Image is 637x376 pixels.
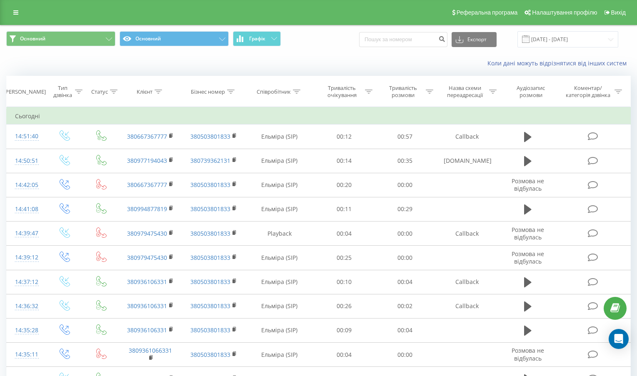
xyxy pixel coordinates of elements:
[245,197,314,221] td: Ельміра (SIP)
[15,274,37,290] div: 14:37:12
[611,9,626,16] span: Вихід
[245,125,314,149] td: Ельміра (SIP)
[257,88,291,95] div: Співробітник
[20,35,45,42] span: Основний
[190,157,230,164] a: 380739362131
[15,201,37,217] div: 14:41:08
[127,254,167,261] a: 380979475430
[245,173,314,197] td: Ельміра (SIP)
[314,125,375,149] td: 00:12
[127,205,167,213] a: 380994877819
[435,294,499,318] td: Callback
[375,149,435,173] td: 00:35
[190,326,230,334] a: 380503801833
[314,246,375,270] td: 00:25
[375,173,435,197] td: 00:00
[375,246,435,270] td: 00:00
[314,318,375,342] td: 00:09
[245,222,314,246] td: Playback
[127,229,167,237] a: 380979475430
[314,294,375,318] td: 00:26
[435,125,499,149] td: Callback
[190,302,230,310] a: 380503801833
[375,197,435,221] td: 00:29
[127,278,167,286] a: 380936106331
[314,222,375,246] td: 00:04
[120,31,229,46] button: Основний
[249,36,265,42] span: Графік
[375,343,435,367] td: 00:00
[512,226,544,241] span: Розмова не відбулась
[137,88,152,95] div: Клієнт
[512,346,544,362] span: Розмова не відбулась
[245,343,314,367] td: Ельміра (SIP)
[375,294,435,318] td: 00:02
[15,298,37,314] div: 14:36:32
[190,205,230,213] a: 380503801833
[245,294,314,318] td: Ельміра (SIP)
[15,322,37,339] div: 14:35:28
[435,222,499,246] td: Callback
[129,346,172,354] a: 3809361066331
[190,181,230,189] a: 380503801833
[15,177,37,193] div: 14:42:05
[512,250,544,265] span: Розмова не відбулась
[314,173,375,197] td: 00:20
[382,85,424,99] div: Тривалість розмови
[314,343,375,367] td: 00:04
[7,108,631,125] td: Сьогодні
[190,278,230,286] a: 380503801833
[435,149,499,173] td: [DOMAIN_NAME]
[15,249,37,266] div: 14:39:12
[127,302,167,310] a: 380936106331
[452,32,497,47] button: Експорт
[53,85,73,99] div: Тип дзвінка
[190,132,230,140] a: 380503801833
[15,128,37,144] div: 14:51:40
[233,31,281,46] button: Графік
[127,326,167,334] a: 380936106331
[375,125,435,149] td: 00:57
[532,9,597,16] span: Налаштування профілю
[127,132,167,140] a: 380667367777
[4,88,46,95] div: [PERSON_NAME]
[245,246,314,270] td: Ельміра (SIP)
[321,85,363,99] div: Тривалість очікування
[91,88,108,95] div: Статус
[190,351,230,359] a: 380503801833
[314,197,375,221] td: 00:11
[457,9,518,16] span: Реферальна програма
[443,85,487,99] div: Назва схеми переадресації
[15,153,37,169] div: 14:50:51
[15,225,37,242] div: 14:39:47
[245,270,314,294] td: Ельміра (SIP)
[15,346,37,363] div: 14:35:11
[512,177,544,192] span: Розмова не відбулась
[245,318,314,342] td: Ельміра (SIP)
[190,254,230,261] a: 380503801833
[375,318,435,342] td: 00:04
[127,157,167,164] a: 380977194043
[375,270,435,294] td: 00:04
[506,85,555,99] div: Аудіозапис розмови
[6,31,115,46] button: Основний
[314,149,375,173] td: 00:14
[375,222,435,246] td: 00:00
[314,270,375,294] td: 00:10
[487,59,631,67] a: Коли дані можуть відрізнятися вiд інших систем
[359,32,447,47] input: Пошук за номером
[435,270,499,294] td: Callback
[127,181,167,189] a: 380667367777
[564,85,612,99] div: Коментар/категорія дзвінка
[245,149,314,173] td: Ельміра (SIP)
[609,329,629,349] div: Open Intercom Messenger
[190,229,230,237] a: 380503801833
[191,88,225,95] div: Бізнес номер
